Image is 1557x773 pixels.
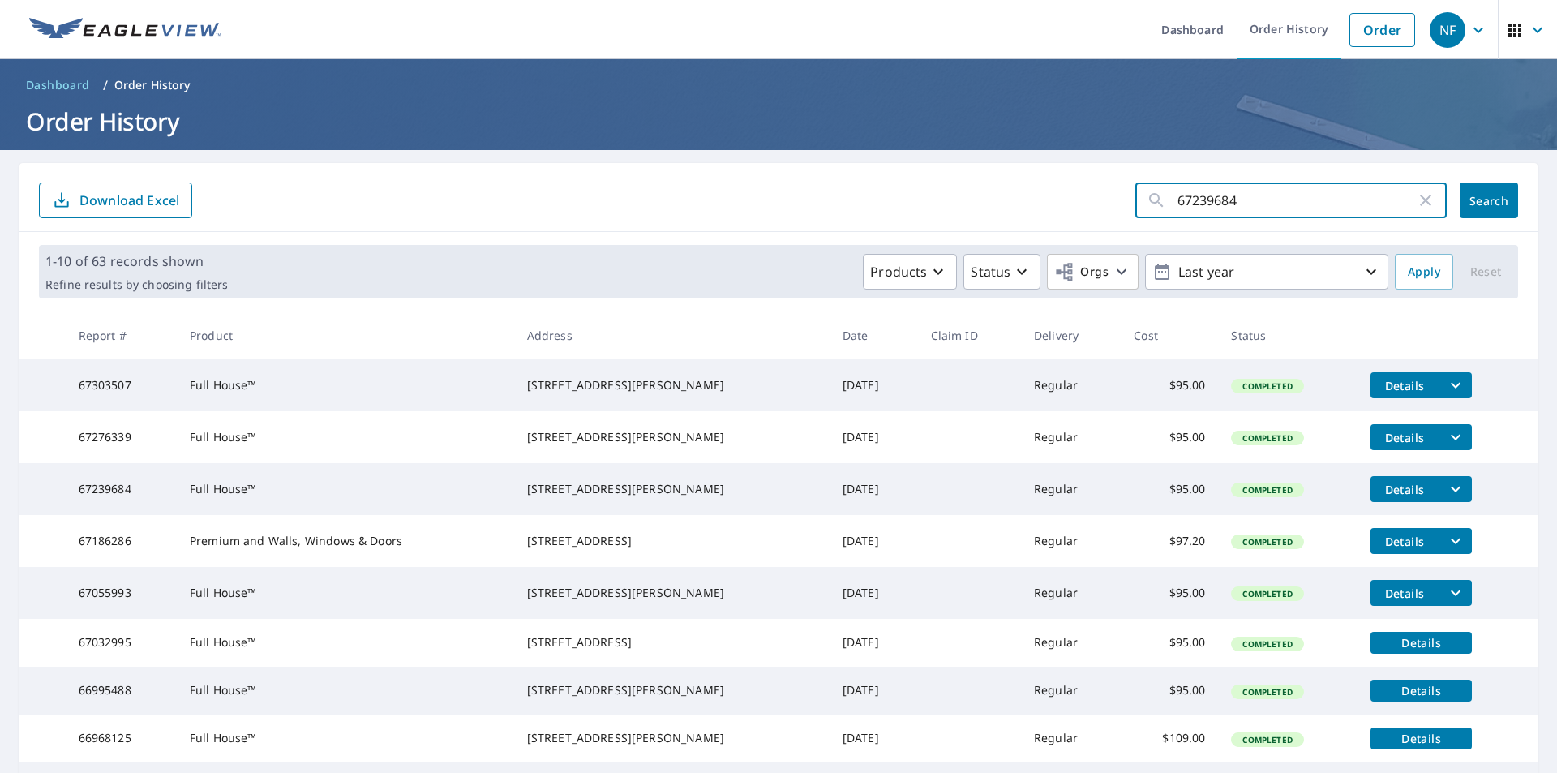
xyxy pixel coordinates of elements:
h1: Order History [19,105,1538,138]
td: $95.00 [1121,567,1218,619]
div: NF [1430,12,1465,48]
span: Completed [1233,380,1302,392]
button: detailsBtn-66995488 [1370,680,1472,702]
li: / [103,75,108,95]
td: Full House™ [177,411,514,463]
img: EV Logo [29,18,221,42]
button: detailsBtn-67032995 [1370,632,1472,654]
td: Regular [1021,463,1121,515]
span: Search [1473,193,1505,208]
span: Completed [1233,484,1302,496]
td: [DATE] [830,515,918,567]
td: Full House™ [177,359,514,411]
p: Last year [1172,258,1362,286]
span: Completed [1233,536,1302,548]
span: Details [1380,635,1462,651]
p: Products [870,262,927,281]
th: Claim ID [918,311,1021,359]
td: Regular [1021,667,1121,715]
p: 1-10 of 63 records shown [45,251,228,271]
td: Regular [1021,715,1121,762]
button: Status [963,254,1040,290]
div: [STREET_ADDRESS][PERSON_NAME] [527,429,817,445]
th: Status [1218,311,1358,359]
td: Regular [1021,359,1121,411]
div: [STREET_ADDRESS][PERSON_NAME] [527,730,817,746]
td: Full House™ [177,667,514,715]
th: Report # [66,311,177,359]
td: [DATE] [830,359,918,411]
div: [STREET_ADDRESS] [527,634,817,651]
td: Full House™ [177,619,514,667]
span: Completed [1233,588,1302,599]
td: [DATE] [830,619,918,667]
td: Regular [1021,515,1121,567]
td: [DATE] [830,463,918,515]
td: $97.20 [1121,515,1218,567]
span: Details [1380,378,1429,393]
nav: breadcrumb [19,72,1538,98]
td: Full House™ [177,567,514,619]
button: Last year [1145,254,1388,290]
td: Premium and Walls, Windows & Doors [177,515,514,567]
button: detailsBtn-67276339 [1370,424,1439,450]
td: $109.00 [1121,715,1218,762]
a: Dashboard [19,72,97,98]
span: Details [1380,430,1429,445]
td: Regular [1021,411,1121,463]
button: detailsBtn-67239684 [1370,476,1439,502]
span: Details [1380,683,1462,698]
td: [DATE] [830,567,918,619]
input: Address, Report #, Claim ID, etc. [1177,178,1416,223]
td: [DATE] [830,411,918,463]
button: Search [1460,183,1518,218]
td: 66968125 [66,715,177,762]
th: Product [177,311,514,359]
td: $95.00 [1121,411,1218,463]
span: Details [1380,586,1429,601]
button: Products [863,254,957,290]
a: Order [1349,13,1415,47]
td: Full House™ [177,463,514,515]
span: Completed [1233,638,1302,650]
span: Orgs [1054,262,1109,282]
p: Download Excel [79,191,179,209]
span: Details [1380,731,1462,746]
div: [STREET_ADDRESS] [527,533,817,549]
td: 67055993 [66,567,177,619]
td: $95.00 [1121,619,1218,667]
button: filesDropdownBtn-67276339 [1439,424,1472,450]
th: Delivery [1021,311,1121,359]
td: $95.00 [1121,359,1218,411]
td: 67032995 [66,619,177,667]
th: Date [830,311,918,359]
button: filesDropdownBtn-67055993 [1439,580,1472,606]
td: 67239684 [66,463,177,515]
div: [STREET_ADDRESS][PERSON_NAME] [527,377,817,393]
th: Cost [1121,311,1218,359]
td: Regular [1021,567,1121,619]
td: [DATE] [830,667,918,715]
div: [STREET_ADDRESS][PERSON_NAME] [527,682,817,698]
button: detailsBtn-67186286 [1370,528,1439,554]
th: Address [514,311,830,359]
button: filesDropdownBtn-67186286 [1439,528,1472,554]
td: [DATE] [830,715,918,762]
td: 67276339 [66,411,177,463]
span: Completed [1233,686,1302,698]
div: [STREET_ADDRESS][PERSON_NAME] [527,585,817,601]
td: 67303507 [66,359,177,411]
button: detailsBtn-67303507 [1370,372,1439,398]
span: Details [1380,534,1429,549]
p: Order History [114,77,191,93]
td: Regular [1021,619,1121,667]
span: Details [1380,482,1429,497]
span: Completed [1233,734,1302,745]
td: Full House™ [177,715,514,762]
button: Apply [1395,254,1453,290]
button: filesDropdownBtn-67303507 [1439,372,1472,398]
p: Status [971,262,1010,281]
td: 67186286 [66,515,177,567]
td: $95.00 [1121,667,1218,715]
td: 66995488 [66,667,177,715]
